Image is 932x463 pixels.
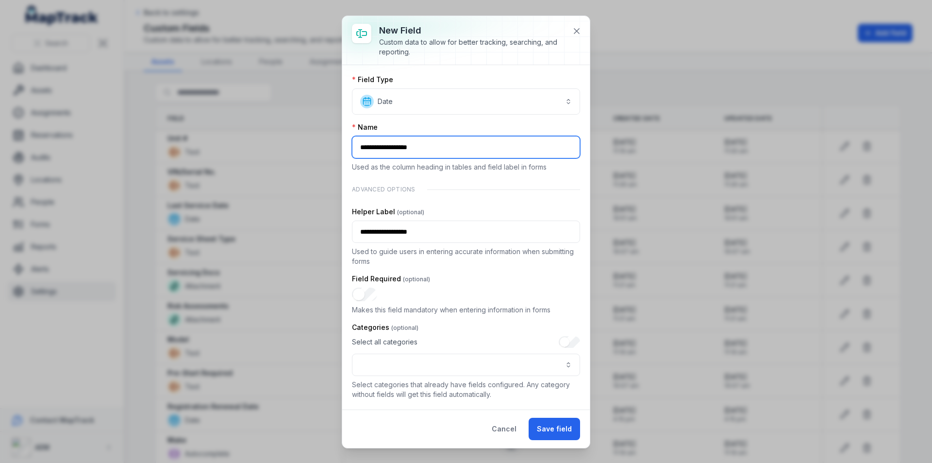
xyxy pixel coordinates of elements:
label: Name [352,122,378,132]
p: Used as the column heading in tables and field label in forms [352,162,580,172]
div: :r77:-form-item-label [352,336,580,376]
p: Select categories that already have fields configured. Any category without fields will get this ... [352,380,580,399]
label: Categories [352,323,418,332]
button: Date [352,88,580,115]
label: Field Required [352,274,430,284]
input: :r6v:-form-item-label [352,136,580,158]
label: Field Type [352,75,393,85]
button: Cancel [483,418,525,440]
button: Save field [529,418,580,440]
p: Used to guide users in entering accurate information when submitting forms [352,247,580,266]
div: Advanced Options [352,180,580,199]
input: :r71:-form-item-label [352,221,580,243]
label: Helper Label [352,207,424,217]
div: Custom data to allow for better tracking, searching, and reporting. [379,37,565,57]
div: Settings [352,407,580,427]
input: :r72:-form-item-label [352,288,377,301]
p: Makes this field mandatory when entering information in forms [352,305,580,315]
span: Select all categories [352,337,417,347]
h3: New field [379,24,565,37]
